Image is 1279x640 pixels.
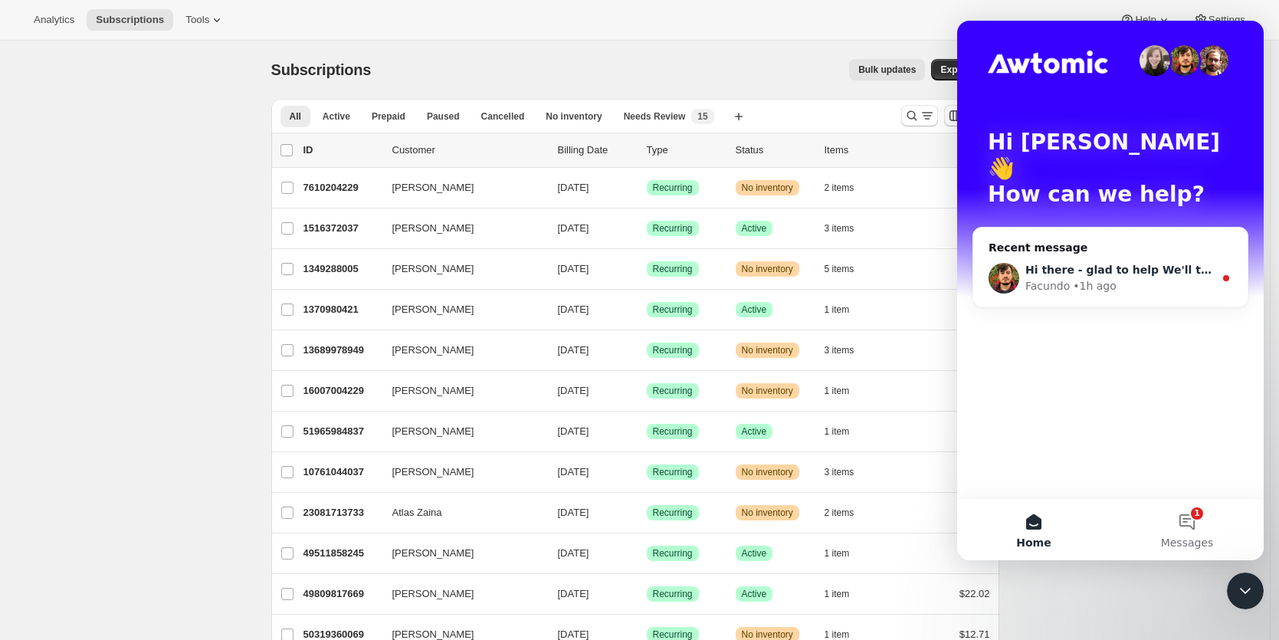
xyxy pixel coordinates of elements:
p: 49809817669 [303,586,380,602]
span: 1 item [825,425,850,438]
div: 1349288005[PERSON_NAME][DATE]SuccessRecurringWarningNo inventory5 items$85.41 [303,258,990,280]
span: Active [742,222,767,235]
span: Active [323,110,350,123]
div: • 1h ago [116,258,159,274]
span: [DATE] [558,629,589,640]
span: [DATE] [558,425,589,437]
span: [DATE] [558,304,589,315]
span: Recurring [653,466,693,478]
span: [DATE] [558,182,589,193]
div: Items [825,143,901,158]
button: Tools [176,9,234,31]
span: No inventory [742,182,793,194]
span: Active [742,547,767,560]
button: 3 items [825,218,871,239]
button: 3 items [825,461,871,483]
span: Bulk updates [858,64,916,76]
button: Search and filter results [901,105,938,126]
span: Subscriptions [96,14,164,26]
div: 1516372037[PERSON_NAME][DATE]SuccessRecurringSuccessActive3 items$49.69 [303,218,990,239]
span: [DATE] [558,344,589,356]
span: All [290,110,301,123]
span: [DATE] [558,507,589,518]
span: [DATE] [558,547,589,559]
div: Facundo [68,258,113,274]
span: No inventory [742,263,793,275]
span: 15 [697,110,707,123]
p: 7610204229 [303,180,380,195]
span: Active [742,304,767,316]
span: $12.71 [959,629,990,640]
div: 1370980421[PERSON_NAME][DATE]SuccessRecurringSuccessActive1 item$11.93 [303,299,990,320]
button: [PERSON_NAME] [383,419,536,444]
span: [PERSON_NAME] [392,180,474,195]
button: Settings [1184,9,1254,31]
span: 1 item [825,547,850,560]
span: Active [742,425,767,438]
button: [PERSON_NAME] [383,297,536,322]
span: 1 item [825,588,850,600]
span: Cancelled [481,110,525,123]
span: Subscriptions [271,61,372,78]
span: Messages [204,517,257,527]
button: [PERSON_NAME] [383,460,536,484]
span: [DATE] [558,588,589,599]
div: Type [647,143,723,158]
span: [PERSON_NAME] [392,464,474,480]
button: 1 item [825,583,867,605]
button: Create new view [726,106,751,127]
span: [PERSON_NAME] [392,261,474,277]
span: Tools [185,14,209,26]
button: 5 items [825,258,871,280]
span: Home [59,517,93,527]
p: ID [303,143,380,158]
span: 3 items [825,466,854,478]
div: 23081713733Atlas Zaina[DATE]SuccessRecurringWarningNo inventory2 items$26.02 [303,502,990,523]
button: [PERSON_NAME] [383,216,536,241]
button: 1 item [825,380,867,402]
p: 13689978949 [303,343,380,358]
div: 49511858245[PERSON_NAME][DATE]SuccessRecurringSuccessActive1 item$11.86 [303,543,990,564]
p: 1349288005 [303,261,380,277]
button: [PERSON_NAME] [383,541,536,566]
span: 3 items [825,344,854,356]
button: Customize table column order and visibility [944,105,966,126]
div: 10761044037[PERSON_NAME][DATE]SuccessRecurringWarningNo inventory3 items$37.13 [303,461,990,483]
button: Atlas Zaina [383,501,536,525]
p: Status [736,143,812,158]
span: Recurring [653,507,693,519]
span: Recurring [653,385,693,397]
span: [PERSON_NAME] [392,302,474,317]
span: Active [742,588,767,600]
span: 3 items [825,222,854,235]
div: 49809817669[PERSON_NAME][DATE]SuccessRecurringSuccessActive1 item$22.02 [303,583,990,605]
span: 1 item [825,304,850,316]
button: Subscriptions [87,9,173,31]
button: [PERSON_NAME] [383,257,536,281]
p: 10761044037 [303,464,380,480]
p: 49511858245 [303,546,380,561]
div: IDCustomerBilling DateTypeStatusItemsTotal [303,143,990,158]
span: 2 items [825,182,854,194]
span: Recurring [653,344,693,356]
span: Recurring [653,182,693,194]
span: [PERSON_NAME] [392,424,474,439]
button: 1 item [825,299,867,320]
p: 51965984837 [303,424,380,439]
span: Atlas Zaina [392,505,442,520]
span: [PERSON_NAME] [392,221,474,236]
button: 1 item [825,421,867,442]
button: Help [1110,9,1180,31]
span: [PERSON_NAME] [392,383,474,399]
span: Recurring [653,304,693,316]
span: Recurring [653,547,693,560]
p: Billing Date [558,143,635,158]
span: No inventory [742,507,793,519]
button: [PERSON_NAME] [383,582,536,606]
p: 1370980421 [303,302,380,317]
